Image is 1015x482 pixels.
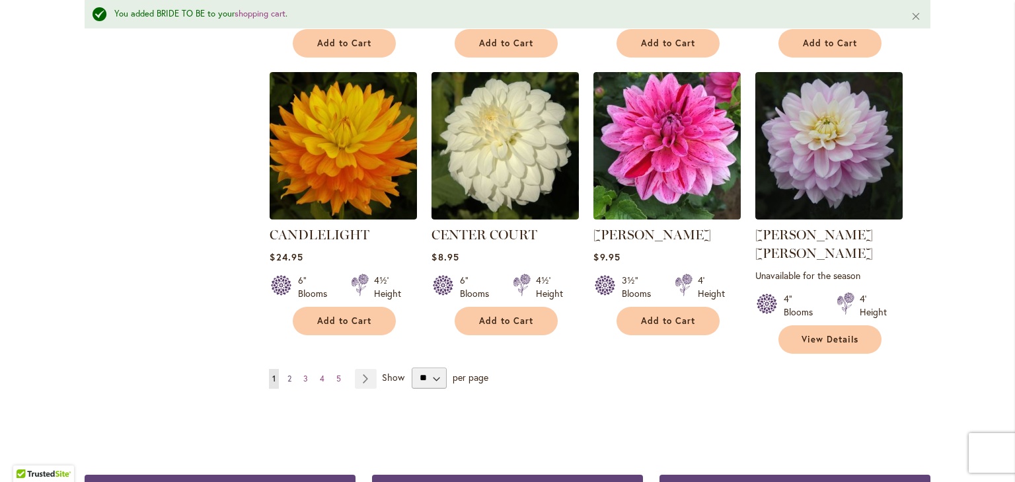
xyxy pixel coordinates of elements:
[617,29,720,58] button: Add to Cart
[755,269,903,282] p: Unavailable for the season
[293,29,396,58] button: Add to Cart
[778,29,882,58] button: Add to Cart
[802,334,858,345] span: View Details
[317,315,371,327] span: Add to Cart
[455,307,558,335] button: Add to Cart
[303,374,308,383] span: 3
[382,370,404,383] span: Show
[432,72,579,220] img: CENTER COURT
[460,274,497,300] div: 6" Blooms
[10,435,47,472] iframe: Launch Accessibility Center
[284,369,295,389] a: 2
[432,210,579,222] a: CENTER COURT
[298,274,335,300] div: 6" Blooms
[235,8,285,19] a: shopping cart
[479,38,533,49] span: Add to Cart
[293,307,396,335] button: Add to Cart
[593,227,711,243] a: [PERSON_NAME]
[698,274,725,300] div: 4' Height
[860,292,887,319] div: 4' Height
[300,369,311,389] a: 3
[320,374,324,383] span: 4
[479,315,533,327] span: Add to Cart
[784,292,821,319] div: 4" Blooms
[114,8,891,20] div: You added BRIDE TO BE to your .
[455,29,558,58] button: Add to Cart
[641,38,695,49] span: Add to Cart
[778,325,882,354] a: View Details
[333,369,344,389] a: 5
[270,227,369,243] a: CANDLELIGHT
[453,370,488,383] span: per page
[270,210,417,222] a: CANDLELIGHT
[336,374,341,383] span: 5
[374,274,401,300] div: 4½' Height
[755,72,903,220] img: Charlotte Mae
[593,251,620,263] span: $9.95
[272,374,276,383] span: 1
[803,38,857,49] span: Add to Cart
[755,210,903,222] a: Charlotte Mae
[593,210,741,222] a: CHA CHING
[536,274,563,300] div: 4½' Height
[432,251,459,263] span: $8.95
[617,307,720,335] button: Add to Cart
[755,227,873,261] a: [PERSON_NAME] [PERSON_NAME]
[641,315,695,327] span: Add to Cart
[317,369,328,389] a: 4
[622,274,659,300] div: 3½" Blooms
[432,227,537,243] a: CENTER COURT
[270,72,417,220] img: CANDLELIGHT
[317,38,371,49] span: Add to Cart
[270,251,303,263] span: $24.95
[287,374,291,383] span: 2
[593,72,741,220] img: CHA CHING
